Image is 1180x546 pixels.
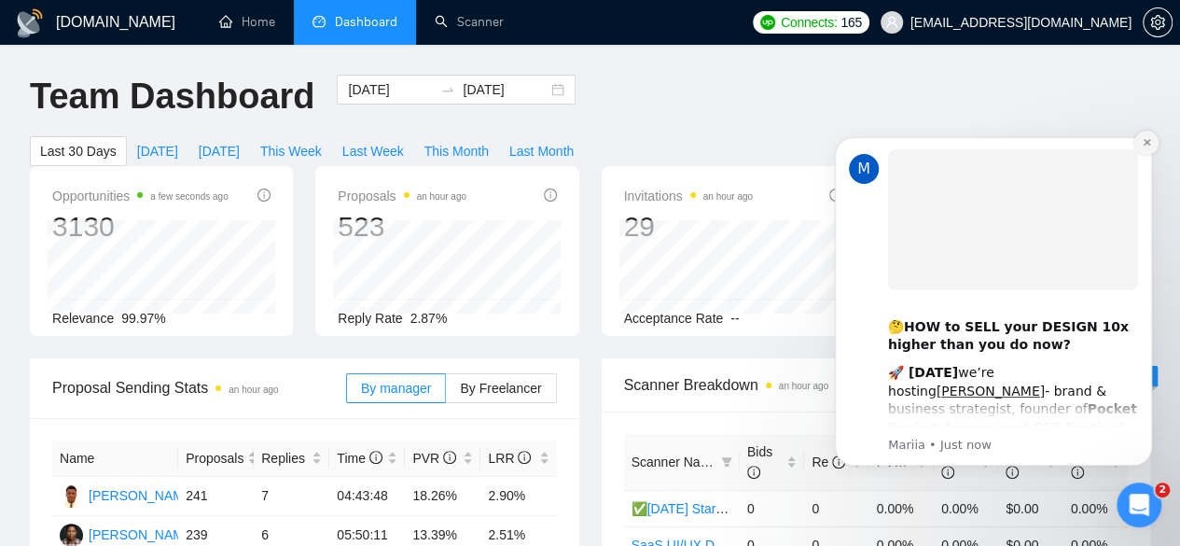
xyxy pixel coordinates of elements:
span: This Month [424,141,489,161]
span: Proposals [186,448,243,469]
span: Relevance [52,311,114,326]
button: [DATE] [188,136,250,166]
time: an hour ago [417,191,466,202]
th: Replies [254,441,329,477]
td: 04:43:48 [329,477,405,516]
span: Bids [747,444,772,480]
span: filter [721,456,732,468]
a: AO[PERSON_NAME] [60,487,196,502]
time: an hour ago [703,191,753,202]
input: Start date [348,79,433,100]
span: 165 [840,12,861,33]
span: to [440,82,455,97]
a: searchScanner [435,14,504,30]
span: info-circle [369,451,382,464]
div: [PERSON_NAME] [89,485,196,506]
img: upwork-logo.png [760,15,775,30]
span: user [885,16,898,29]
button: Last Week [332,136,414,166]
td: 7 [254,477,329,516]
span: Last 30 Days [40,141,117,161]
span: info-circle [257,189,271,202]
span: setting [1144,15,1172,30]
span: Connects: [781,12,837,33]
span: 2 [1155,483,1170,497]
span: Scanner Breakdown [624,373,1129,397]
span: filter [717,448,736,476]
td: 0.00% [869,490,934,526]
time: an hour ago [229,385,278,395]
span: Opportunities [52,185,229,207]
span: Scanner Name [632,455,718,469]
span: Acceptance Rate [624,311,724,326]
td: 0 [804,490,868,526]
a: homeHome [219,14,275,30]
iframe: Intercom live chat [1117,483,1161,527]
span: Invitations [624,185,753,207]
button: setting [1143,7,1173,37]
img: AO [60,484,83,508]
input: End date [463,79,548,100]
span: 99.97% [121,311,165,326]
button: This Week [250,136,332,166]
span: By Freelancer [460,381,541,396]
th: Name [52,441,178,477]
span: 2.87% [410,311,448,326]
span: Dashboard [335,14,397,30]
img: logo [15,8,45,38]
a: ✅[DATE] Startup Mobile App Design [632,501,847,516]
span: dashboard [312,15,326,28]
iframe: Intercom notifications message [807,120,1180,477]
time: an hour ago [779,381,828,391]
a: setting [1143,15,1173,30]
time: a few seconds ago [150,191,228,202]
span: By manager [361,381,431,396]
td: 2.90% [480,477,556,516]
span: Replies [261,448,308,469]
span: LRR [488,451,531,466]
a: TA[PERSON_NAME] [60,526,196,541]
span: Reply Rate [338,311,402,326]
span: LRR [941,444,967,480]
div: 3130 [52,209,229,245]
span: Score [1071,444,1105,480]
span: CPR [1006,444,1034,480]
h1: Team Dashboard [30,75,314,119]
span: swap-right [440,82,455,97]
span: info-circle [518,451,531,464]
td: 0 [740,490,804,526]
span: Proposal Sending Stats [52,376,346,399]
span: Time [337,451,382,466]
span: Proposals [338,185,466,207]
div: 29 [624,209,753,245]
span: info-circle [544,189,557,202]
button: [DATE] [127,136,188,166]
span: [DATE] [199,141,240,161]
td: $0.00 [998,490,1062,526]
button: This Month [414,136,499,166]
span: info-circle [443,451,456,464]
td: 18.26% [405,477,480,516]
span: -- [730,311,739,326]
span: Last Week [342,141,404,161]
span: PVR [412,451,456,466]
td: 241 [178,477,254,516]
td: 0.00% [934,490,998,526]
th: Proposals [178,441,254,477]
span: This Week [260,141,322,161]
span: info-circle [747,466,760,479]
button: Last Month [499,136,584,166]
